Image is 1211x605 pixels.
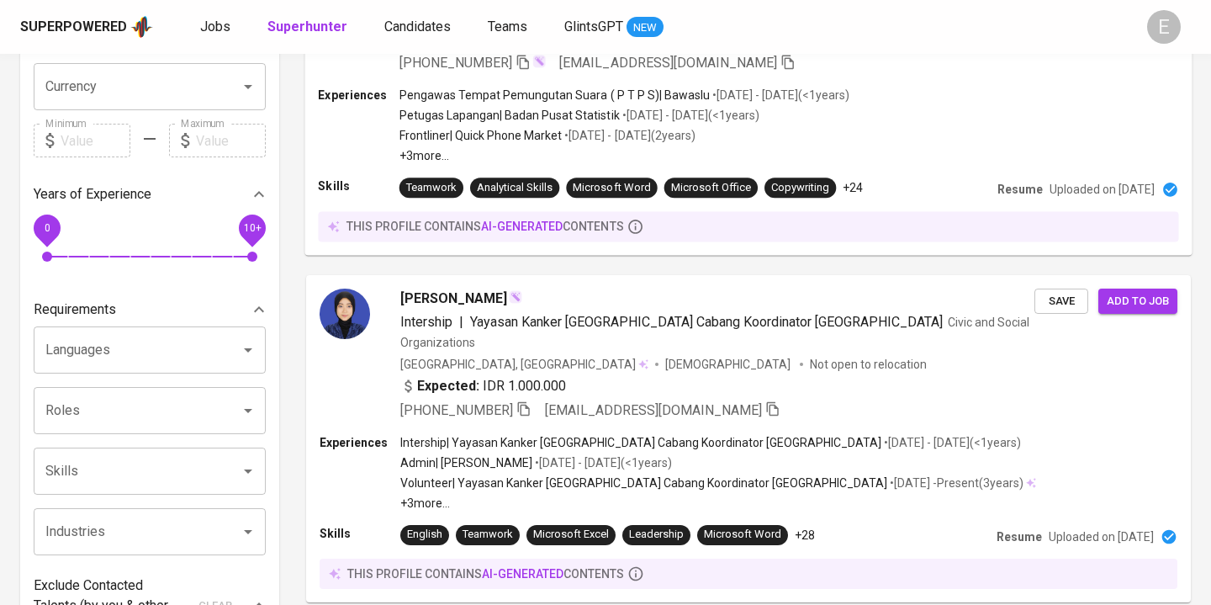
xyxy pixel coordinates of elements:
p: Admin | [PERSON_NAME] [400,454,532,471]
span: [PERSON_NAME] [400,289,507,309]
div: Analytical Skills [477,180,553,196]
img: magic_wand.svg [509,290,522,304]
a: Teams [488,17,531,38]
p: +28 [795,527,815,544]
a: Jobs [200,17,234,38]
span: [PHONE_NUMBER] [400,402,513,418]
b: Expected: [417,376,479,396]
p: • [DATE] - [DATE] ( 2 years ) [562,127,695,144]
div: Superpowered [20,18,127,37]
span: [EMAIL_ADDRESS][DOMAIN_NAME] [559,54,777,70]
p: • [DATE] - [DATE] ( <1 years ) [881,434,1021,451]
div: Teamwork [463,527,513,543]
button: Add to job [1098,289,1177,315]
input: Value [61,124,130,157]
span: Intership [400,314,452,330]
div: Microsoft Word [704,527,781,543]
div: Teamwork [406,180,457,196]
a: [PERSON_NAME]Intership|Yayasan Kanker [GEOGRAPHIC_DATA] Cabang Koordinator [GEOGRAPHIC_DATA]Civic... [306,275,1191,602]
p: Requirements [34,300,116,320]
div: E [1147,10,1181,44]
p: Petugas Lapangan | Badan Pusat Statistik [399,107,620,124]
span: 10+ [243,222,261,234]
p: Frontliner | Quick Phone Market [399,127,563,144]
p: Uploaded on [DATE] [1050,181,1155,198]
p: +24 [843,179,863,196]
div: Microsoft Word [573,180,650,196]
span: Candidates [384,19,451,34]
button: Open [236,338,260,362]
span: AI-generated [482,567,563,581]
span: Save [1043,292,1080,311]
span: AI-generated [481,220,563,233]
img: app logo [130,14,153,40]
div: Copywriting [771,180,829,196]
div: Years of Experience [34,178,266,211]
input: Value [196,124,266,157]
div: IDR 1.000.000 [400,376,566,396]
p: Years of Experience [34,184,151,204]
div: [GEOGRAPHIC_DATA], [GEOGRAPHIC_DATA] [400,356,648,373]
p: • [DATE] - [DATE] ( <1 years ) [532,454,672,471]
div: Microsoft Office [671,180,751,196]
span: Teams [488,19,527,34]
p: Experiences [320,434,400,451]
div: English [407,527,442,543]
p: Skills [320,525,400,542]
span: Add to job [1107,292,1169,311]
span: [EMAIL_ADDRESS][DOMAIN_NAME] [545,402,762,418]
p: Skills [318,178,399,194]
button: Open [236,459,260,483]
p: +3 more ... [400,495,1036,512]
span: GlintsGPT [564,19,623,34]
p: Uploaded on [DATE] [1049,528,1154,545]
span: Jobs [200,19,230,34]
button: Open [236,399,260,422]
div: Leadership [629,527,684,543]
p: • [DATE] - [DATE] ( <1 years ) [620,107,759,124]
p: Intership | Yayasan Kanker [GEOGRAPHIC_DATA] Cabang Koordinator [GEOGRAPHIC_DATA] [400,434,881,451]
span: NEW [627,19,664,36]
span: [PHONE_NUMBER] [399,54,512,70]
p: Experiences [318,86,399,103]
p: Resume [997,181,1043,198]
p: Not open to relocation [810,356,927,373]
a: Superhunter [267,17,351,38]
a: Superpoweredapp logo [20,14,153,40]
span: [DEMOGRAPHIC_DATA] [665,356,793,373]
button: Save [1034,289,1088,315]
a: Candidates [384,17,454,38]
div: Microsoft Excel [533,527,609,543]
p: this profile contains contents [346,218,624,235]
button: Open [236,520,260,544]
p: Pengawas Tempat Pemungutan Suara ( P T P S) | Bawaslu [399,86,710,103]
a: GlintsGPT NEW [564,17,664,38]
span: Yayasan Kanker [GEOGRAPHIC_DATA] Cabang Koordinator [GEOGRAPHIC_DATA] [470,314,943,330]
p: this profile contains contents [347,565,624,582]
p: +3 more ... [399,147,850,164]
div: Requirements [34,293,266,326]
b: Superhunter [267,19,347,34]
img: 9fa37dde4d4a31c0976ddfef77b7f3c9.jpg [320,289,370,339]
p: • [DATE] - Present ( 3 years ) [887,475,1023,491]
span: 0 [44,222,50,234]
p: Resume [997,528,1042,545]
img: magic_wand.svg [532,54,546,67]
span: | [459,312,463,332]
p: Volunteer | Yayasan Kanker [GEOGRAPHIC_DATA] Cabang Koordinator [GEOGRAPHIC_DATA] [400,475,887,491]
p: • [DATE] - [DATE] ( <1 years ) [710,86,849,103]
button: Open [236,75,260,98]
span: Civic and Social Organizations [400,316,1029,349]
